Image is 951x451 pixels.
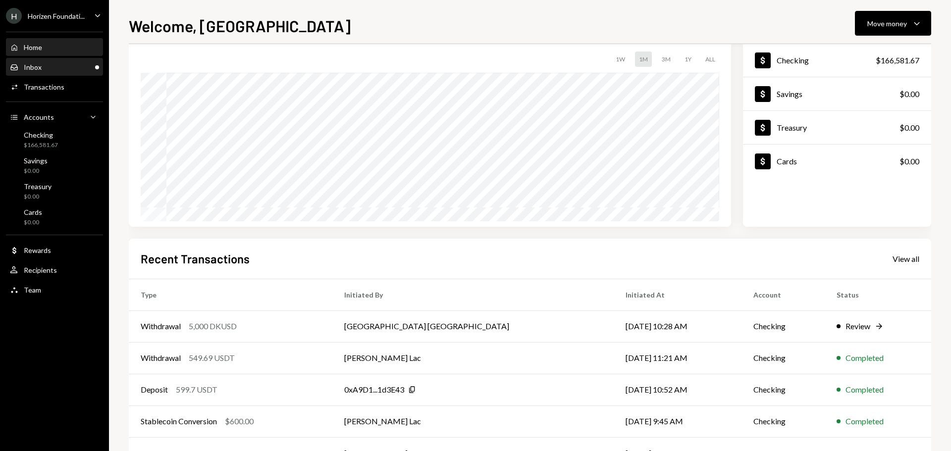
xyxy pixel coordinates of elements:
[24,113,54,121] div: Accounts
[6,241,103,259] a: Rewards
[845,384,884,396] div: Completed
[614,342,741,374] td: [DATE] 11:21 AM
[743,111,931,144] a: Treasury$0.00
[24,43,42,51] div: Home
[6,261,103,279] a: Recipients
[777,55,809,65] div: Checking
[777,156,797,166] div: Cards
[176,384,217,396] div: 599.7 USDT
[6,179,103,203] a: Treasury$0.00
[129,16,351,36] h1: Welcome, [GEOGRAPHIC_DATA]
[777,89,802,99] div: Savings
[189,352,235,364] div: 549.69 USDT
[24,246,51,254] div: Rewards
[6,8,22,24] div: H
[129,279,332,310] th: Type
[6,153,103,177] a: Savings$0.00
[24,141,58,150] div: $166,581.67
[743,77,931,110] a: Savings$0.00
[189,320,237,332] div: 5,000 DKUSD
[825,279,931,310] th: Status
[614,374,741,405] td: [DATE] 10:52 AM
[24,218,42,227] div: $0.00
[332,279,614,310] th: Initiated By
[332,342,614,374] td: [PERSON_NAME] Lac
[225,415,254,427] div: $600.00
[332,405,614,437] td: [PERSON_NAME] Lac
[777,123,807,132] div: Treasury
[141,415,217,427] div: Stablecoin Conversion
[24,156,48,165] div: Savings
[845,320,870,332] div: Review
[28,12,85,20] div: Horizen Foundati...
[658,51,675,67] div: 3M
[141,320,181,332] div: Withdrawal
[701,51,719,67] div: ALL
[6,128,103,151] a: Checking$166,581.67
[24,167,48,175] div: $0.00
[6,281,103,299] a: Team
[6,58,103,76] a: Inbox
[876,54,919,66] div: $166,581.67
[6,38,103,56] a: Home
[681,51,695,67] div: 1Y
[743,44,931,77] a: Checking$166,581.67
[893,254,919,264] div: View all
[867,18,907,29] div: Move money
[899,155,919,167] div: $0.00
[141,251,250,267] h2: Recent Transactions
[141,352,181,364] div: Withdrawal
[899,88,919,100] div: $0.00
[24,266,57,274] div: Recipients
[24,208,42,216] div: Cards
[24,182,52,191] div: Treasury
[24,193,52,201] div: $0.00
[6,108,103,126] a: Accounts
[845,352,884,364] div: Completed
[614,310,741,342] td: [DATE] 10:28 AM
[24,131,58,139] div: Checking
[141,384,168,396] div: Deposit
[893,253,919,264] a: View all
[6,205,103,229] a: Cards$0.00
[332,310,614,342] td: [GEOGRAPHIC_DATA] [GEOGRAPHIC_DATA]
[24,83,64,91] div: Transactions
[741,310,825,342] td: Checking
[635,51,652,67] div: 1M
[743,145,931,178] a: Cards$0.00
[741,279,825,310] th: Account
[741,405,825,437] td: Checking
[6,78,103,96] a: Transactions
[24,63,42,71] div: Inbox
[845,415,884,427] div: Completed
[614,279,741,310] th: Initiated At
[855,11,931,36] button: Move money
[24,286,41,294] div: Team
[344,384,404,396] div: 0xA9D1...1d3E43
[614,405,741,437] td: [DATE] 9:45 AM
[612,51,629,67] div: 1W
[899,122,919,134] div: $0.00
[741,374,825,405] td: Checking
[741,342,825,374] td: Checking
